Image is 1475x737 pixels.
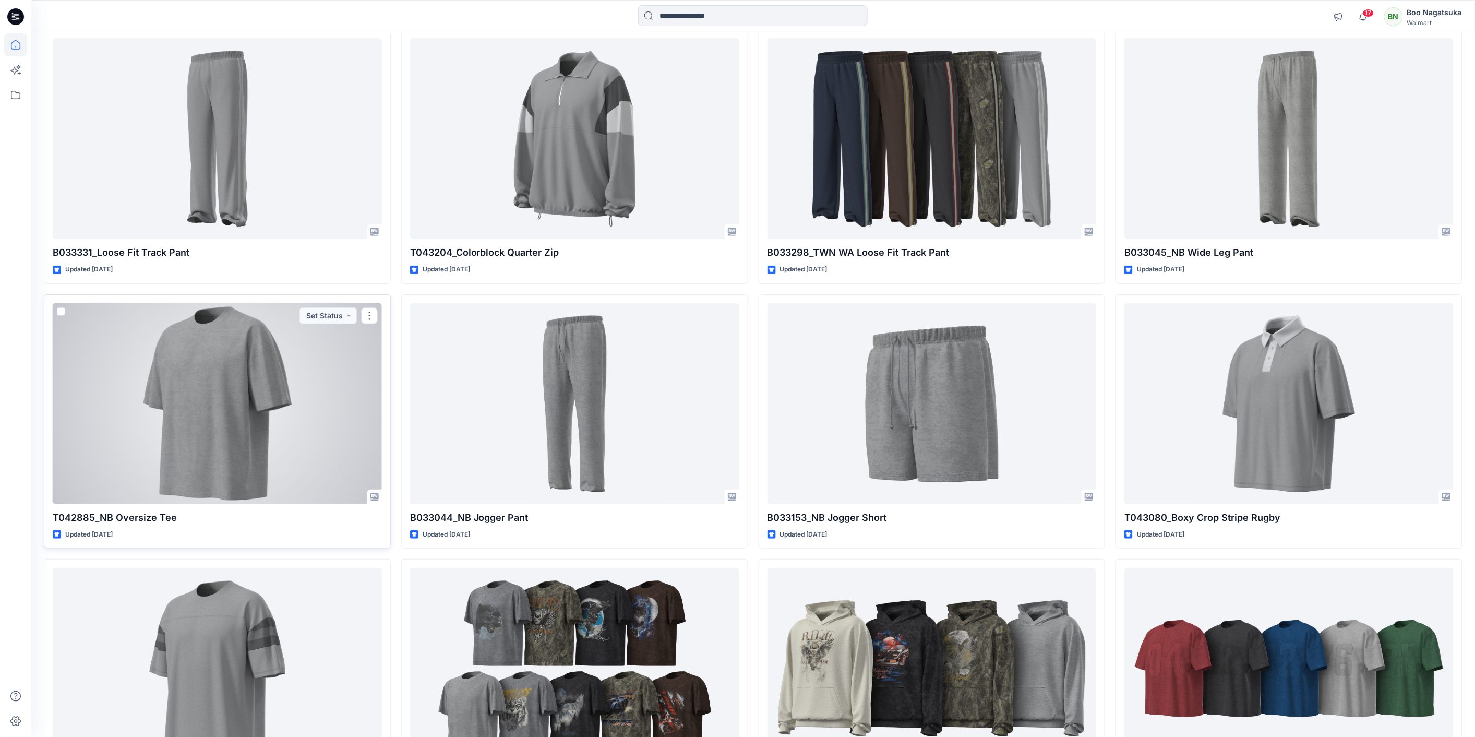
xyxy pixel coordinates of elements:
[423,264,470,275] p: Updated [DATE]
[53,510,382,525] p: T042885_NB Oversize Tee
[768,245,1097,260] p: B033298_TWN WA Loose Fit Track Pant
[1124,245,1454,260] p: B033045_NB Wide Leg Pant
[423,529,470,540] p: Updated [DATE]
[410,510,739,525] p: B033044_NB Jogger Pant
[1137,529,1184,540] p: Updated [DATE]
[768,510,1097,525] p: B033153_NB Jogger Short
[780,529,828,540] p: Updated [DATE]
[1407,6,1462,19] div: Boo Nagatsuka
[410,245,739,260] p: T043204_Colorblock Quarter Zip
[768,303,1097,504] a: B033153_NB Jogger Short
[1124,38,1454,239] a: B033045_NB Wide Leg Pant
[65,264,113,275] p: Updated [DATE]
[1124,510,1454,525] p: T043080_Boxy Crop Stripe Rugby
[1363,9,1374,17] span: 17
[768,38,1097,239] a: B033298_TWN WA Loose Fit Track Pant
[65,529,113,540] p: Updated [DATE]
[1384,7,1403,26] div: BN
[410,38,739,239] a: T043204_Colorblock Quarter Zip
[53,303,382,504] a: T042885_NB Oversize Tee
[1407,19,1462,27] div: Walmart
[53,38,382,239] a: B033331_Loose Fit Track Pant
[780,264,828,275] p: Updated [DATE]
[1137,264,1184,275] p: Updated [DATE]
[53,245,382,260] p: B033331_Loose Fit Track Pant
[410,303,739,504] a: B033044_NB Jogger Pant
[1124,303,1454,504] a: T043080_Boxy Crop Stripe Rugby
